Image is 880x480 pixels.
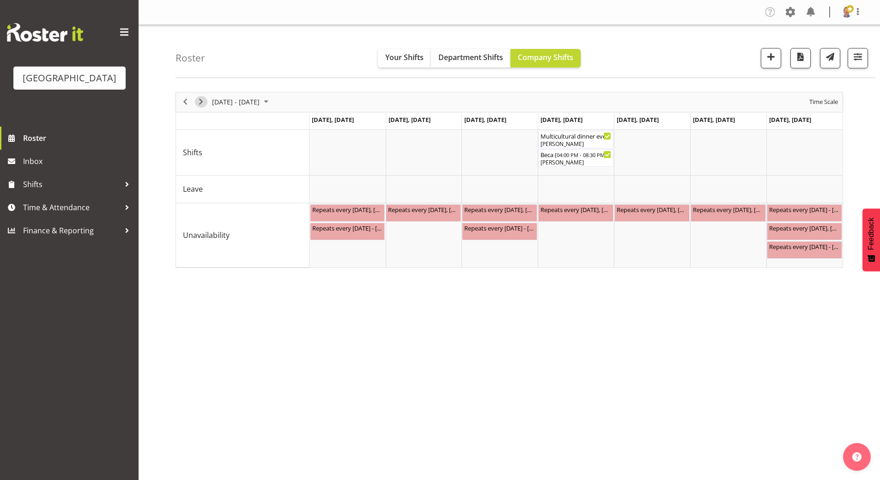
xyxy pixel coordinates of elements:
span: [DATE] - [DATE] [211,96,261,108]
button: Department Shifts [431,49,510,67]
span: [DATE], [DATE] [312,115,354,124]
span: Shifts [183,147,202,158]
div: Repeats every [DATE], [DATE] - [PERSON_NAME] ( ) [693,205,764,214]
div: Repeats every [DATE], [DATE], [DATE], [DATE], [DATE] - [PERSON_NAME] ( ) [388,205,459,214]
div: Unavailability"s event - Repeats every sunday, saturday - Richard Freeman Begin From Saturday, Oc... [691,204,766,222]
span: [DATE], [DATE] [540,115,583,124]
table: Timeline Week of October 10, 2025 [310,130,843,267]
div: Repeats every [DATE], [DATE] - [PERSON_NAME] ( ) [769,223,840,232]
div: Beca ( ) [540,150,611,159]
div: [PERSON_NAME] [540,158,611,167]
button: Filter Shifts [848,48,868,68]
div: Unavailability"s event - Repeats every sunday - Richard Freeman Begin From Sunday, October 12, 20... [767,204,842,222]
span: Department Shifts [438,52,503,62]
div: Unavailability"s event - Repeats every sunday, saturday - Richard Freeman Begin From Sunday, Octo... [767,223,842,240]
div: previous period [177,92,193,112]
div: Unavailability"s event - Repeats every wednesday - Richard Freeman Begin From Wednesday, October ... [462,223,537,240]
span: 04:00 PM - 08:30 PM [557,151,605,158]
span: [DATE], [DATE] [693,115,735,124]
button: Send a list of all shifts for the selected filtered period to all rostered employees. [820,48,840,68]
div: Shifts"s event - Multicultural dinner event Begin From Thursday, October 9, 2025 at 4:00:00 PM GM... [538,131,613,148]
img: cian-ocinnseala53500ffac99bba29ecca3b151d0be656.png [841,6,852,18]
span: Company Shifts [518,52,573,62]
span: Your Shifts [385,52,424,62]
span: Time & Attendance [23,201,120,214]
div: Repeats every [DATE] - [PERSON_NAME] ( ) [769,242,840,251]
button: Next [195,96,207,108]
div: Unavailability"s event - Repeats every sunday - Richard Freeman Begin From Sunday, October 12, 20... [767,241,842,259]
span: Feedback [867,218,875,250]
div: [PERSON_NAME] [540,140,611,148]
span: Leave [183,183,203,194]
span: [DATE], [DATE] [464,115,506,124]
span: [DATE], [DATE] [617,115,659,124]
div: October 06 - 12, 2025 [209,92,274,112]
div: Repeats every [DATE], [DATE], [DATE], [DATE], [DATE] - [PERSON_NAME] ( ) [464,205,535,214]
div: Repeats every [DATE] - [PERSON_NAME] ( ) [464,223,535,232]
button: Previous [179,96,192,108]
div: Shifts"s event - Beca Begin From Thursday, October 9, 2025 at 4:00:00 PM GMT+13:00 Ends At Thursd... [538,149,613,167]
button: Company Shifts [510,49,581,67]
span: [DATE], [DATE] [388,115,431,124]
td: Shifts resource [176,130,310,176]
button: Download a PDF of the roster according to the set date range. [790,48,811,68]
div: Repeats every [DATE], [DATE], [DATE], [DATE], [DATE] - [PERSON_NAME] ( ) [540,205,611,214]
span: Inbox [23,154,134,168]
div: next period [193,92,209,112]
button: Feedback - Show survey [862,208,880,271]
span: Unavailability [183,230,230,241]
div: Unavailability"s event - Repeats every monday, tuesday, wednesday, thursday, friday - Jody Smart ... [462,204,537,222]
div: Repeats every [DATE], [DATE], [DATE], [DATE], [DATE] - [PERSON_NAME] ( ) [617,205,687,214]
button: Time Scale [808,96,840,108]
div: Repeats every [DATE] - [PERSON_NAME] ( ) [769,205,840,214]
div: Unavailability"s event - Repeats every monday, tuesday, wednesday, thursday, friday - Jody Smart ... [614,204,690,222]
span: Shifts [23,177,120,191]
span: [DATE], [DATE] [769,115,811,124]
div: Timeline Week of October 10, 2025 [176,92,843,268]
span: Roster [23,131,134,145]
img: Rosterit website logo [7,23,83,42]
button: Add a new shift [761,48,781,68]
div: Repeats every [DATE], [DATE], [DATE], [DATE], [DATE] - [PERSON_NAME] ( ) [312,205,383,214]
h4: Roster [176,53,205,63]
span: Time Scale [808,96,839,108]
div: Unavailability"s event - Repeats every monday - Richard Freeman Begin From Monday, October 6, 202... [310,223,385,240]
span: Finance & Reporting [23,224,120,237]
div: Unavailability"s event - Repeats every monday, tuesday, wednesday, thursday, friday - Jody Smart ... [538,204,613,222]
td: Leave resource [176,176,310,203]
div: Unavailability"s event - Repeats every monday, tuesday, wednesday, thursday, friday - Jody Smart ... [386,204,461,222]
div: Unavailability"s event - Repeats every monday, tuesday, wednesday, thursday, friday - Jody Smart ... [310,204,385,222]
div: [GEOGRAPHIC_DATA] [23,71,116,85]
td: Unavailability resource [176,203,310,267]
button: Your Shifts [378,49,431,67]
div: Repeats every [DATE] - [PERSON_NAME] ( ) [312,223,383,232]
div: Multicultural dinner event ( ) [540,131,611,140]
button: October 2025 [211,96,273,108]
img: help-xxl-2.png [852,452,862,462]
